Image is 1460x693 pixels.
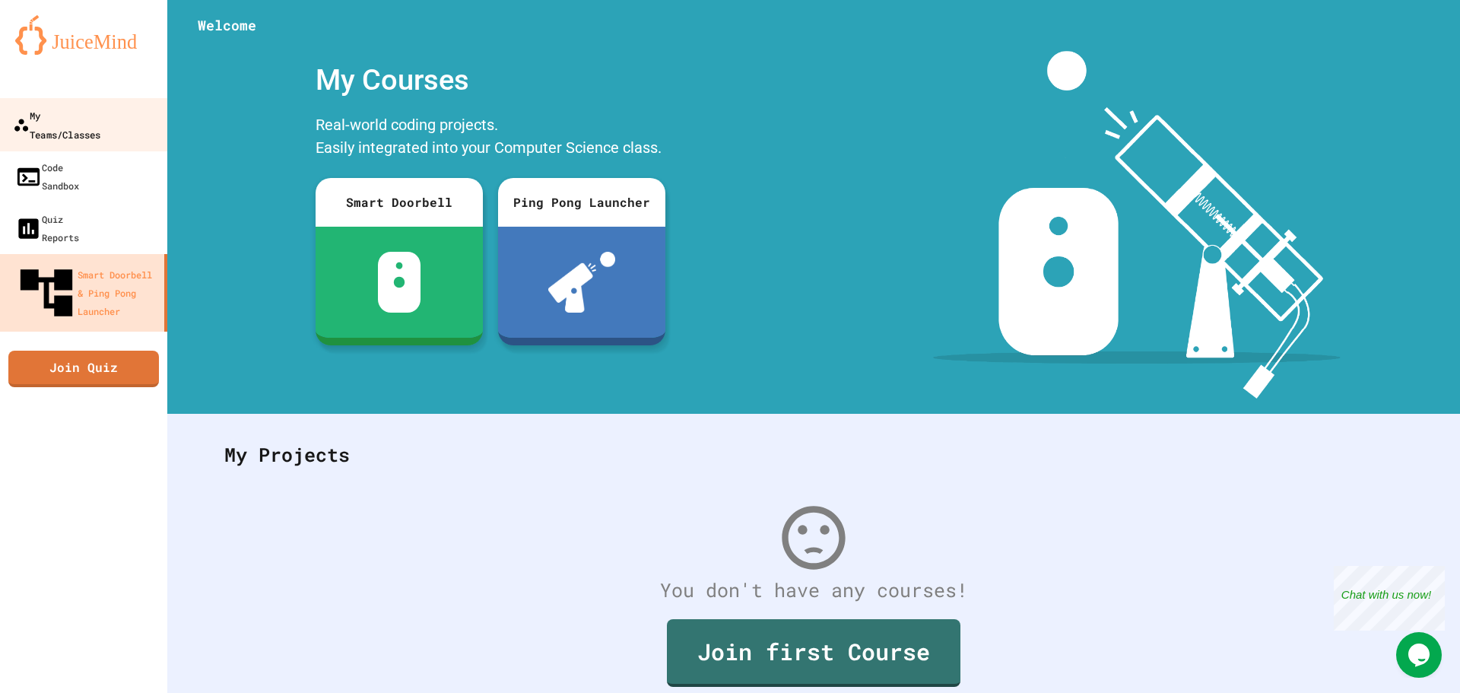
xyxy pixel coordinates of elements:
iframe: chat widget [1334,566,1445,631]
div: Smart Doorbell & Ping Pong Launcher [15,262,158,324]
img: logo-orange.svg [15,15,152,55]
div: My Projects [209,425,1418,485]
div: Quiz Reports [15,210,79,246]
div: Ping Pong Launcher [498,178,665,227]
div: Smart Doorbell [316,178,483,227]
div: My Courses [308,51,673,110]
div: You don't have any courses! [209,576,1418,605]
div: Real-world coding projects. Easily integrated into your Computer Science class. [308,110,673,167]
a: Join first Course [667,619,960,687]
iframe: chat widget [1396,632,1445,678]
img: ppl-with-ball.png [548,252,616,313]
a: Join Quiz [8,351,159,387]
div: Code Sandbox [15,158,79,195]
img: banner-image-my-projects.png [933,51,1341,399]
img: sdb-white.svg [378,252,421,313]
div: My Teams/Classes [13,106,100,143]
